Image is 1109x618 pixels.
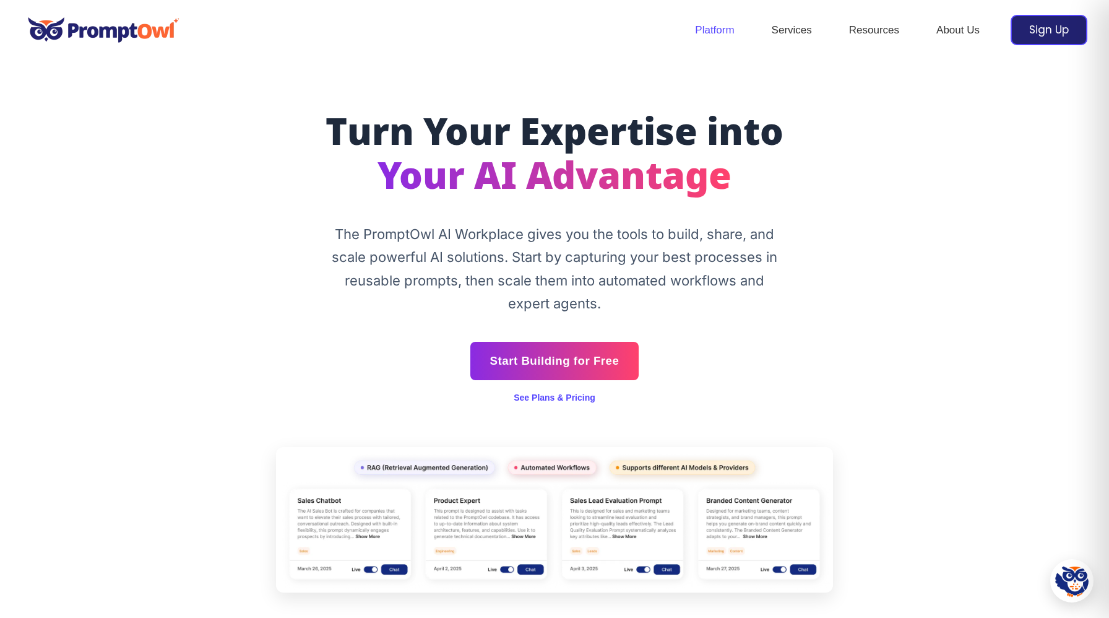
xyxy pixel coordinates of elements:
[1011,15,1087,45] a: Sign Up
[378,155,731,203] span: Your AI Advantage
[322,223,787,316] p: The PromptOwl AI Workplace gives you the tools to build, share, and scale powerful AI solutions. ...
[918,9,998,52] a: About Us
[676,9,998,52] nav: Site Navigation: Header
[276,447,833,593] img: A graphic showing AI staff agents for different roles like marketing, sales, and support.
[204,113,905,202] h1: Turn Your Expertise into
[22,9,186,51] img: promptowl.ai logo
[753,9,831,52] a: Services
[676,9,753,52] a: Platform
[470,342,639,380] a: Start Building for Free
[514,393,595,403] a: See Plans & Pricing
[831,9,918,52] a: Resources
[1055,564,1089,598] img: Hootie - PromptOwl AI Assistant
